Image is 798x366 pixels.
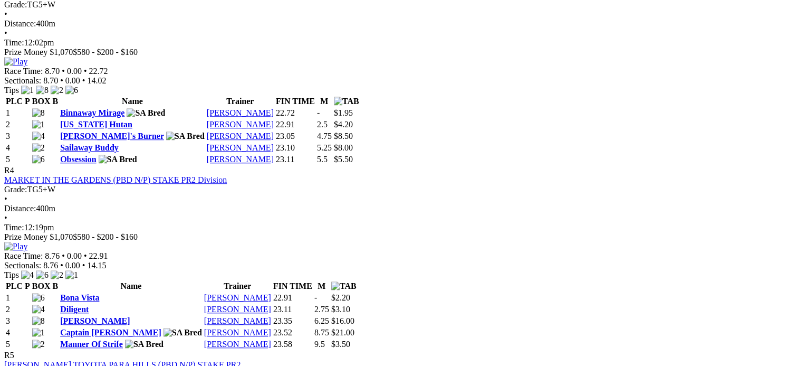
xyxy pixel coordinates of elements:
[273,304,313,315] td: 23.11
[32,155,45,164] img: 6
[331,340,350,349] span: $3.50
[32,132,45,141] img: 4
[45,251,60,260] span: 8.76
[5,154,31,165] td: 5
[65,86,78,95] img: 6
[316,96,332,107] th: M
[317,132,332,140] text: 4.75
[331,293,350,302] span: $2.20
[6,97,23,106] span: PLC
[275,108,315,118] td: 22.72
[4,86,19,95] span: Tips
[32,281,51,290] span: BOX
[204,328,271,337] a: [PERSON_NAME]
[127,108,165,118] img: SA Bred
[317,143,332,152] text: 5.25
[60,76,63,85] span: •
[36,270,49,280] img: 6
[36,86,49,95] img: 8
[60,143,119,152] a: Sailaway Buddy
[4,57,27,67] img: Play
[331,316,354,325] span: $16.00
[273,293,313,303] td: 22.91
[4,185,794,194] div: TG5+W
[43,261,58,270] span: 8.76
[331,281,357,291] img: TAB
[314,340,325,349] text: 9.5
[4,19,36,28] span: Distance:
[60,96,205,107] th: Name
[204,281,272,292] th: Trainer
[275,154,315,165] td: 23.11
[273,281,313,292] th: FIN TIME
[4,29,7,37] span: •
[334,132,353,140] span: $8.50
[4,38,24,47] span: Time:
[99,155,137,164] img: SA Bred
[5,327,31,338] td: 4
[4,213,7,222] span: •
[4,76,41,85] span: Sectionals:
[52,281,58,290] span: B
[60,305,89,314] a: Diligent
[32,305,45,314] img: 4
[32,120,45,129] img: 1
[5,119,31,130] td: 2
[73,48,138,57] span: $580 - $200 - $160
[204,316,271,325] a: [PERSON_NAME]
[166,132,205,141] img: SA Bred
[4,67,43,76] span: Race Time:
[207,155,274,164] a: [PERSON_NAME]
[32,328,45,337] img: 1
[275,96,315,107] th: FIN TIME
[4,48,794,57] div: Prize Money $1,070
[60,132,164,140] a: [PERSON_NAME]'s Burner
[314,305,329,314] text: 2.75
[60,340,123,349] a: Manner Of Strife
[273,339,313,350] td: 23.58
[73,232,138,241] span: $580 - $200 - $160
[89,67,108,76] span: 22.72
[60,108,124,117] a: Binnaway Mirage
[204,340,271,349] a: [PERSON_NAME]
[317,108,320,117] text: -
[204,305,271,314] a: [PERSON_NAME]
[314,281,330,292] th: M
[25,97,30,106] span: P
[317,155,328,164] text: 5.5
[4,194,7,203] span: •
[4,223,794,232] div: 12:19pm
[4,10,7,18] span: •
[32,340,45,349] img: 2
[87,261,106,270] span: 14.15
[164,328,202,337] img: SA Bred
[314,328,329,337] text: 8.75
[125,340,164,349] img: SA Bred
[21,270,34,280] img: 4
[65,76,80,85] span: 0.00
[89,251,108,260] span: 22.91
[331,305,350,314] span: $3.10
[60,120,132,129] a: [US_STATE] Hutan
[4,351,14,360] span: R5
[32,293,45,303] img: 6
[273,327,313,338] td: 23.52
[275,131,315,142] td: 23.05
[84,251,87,260] span: •
[65,261,80,270] span: 0.00
[5,143,31,153] td: 4
[317,120,328,129] text: 2.5
[4,38,794,48] div: 12:02pm
[60,293,99,302] a: Bona Vista
[4,242,27,251] img: Play
[84,67,87,76] span: •
[67,67,82,76] span: 0.00
[82,261,85,270] span: •
[4,223,24,232] span: Time:
[206,96,274,107] th: Trainer
[60,316,130,325] a: [PERSON_NAME]
[32,108,45,118] img: 8
[207,108,274,117] a: [PERSON_NAME]
[52,97,58,106] span: B
[5,304,31,315] td: 2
